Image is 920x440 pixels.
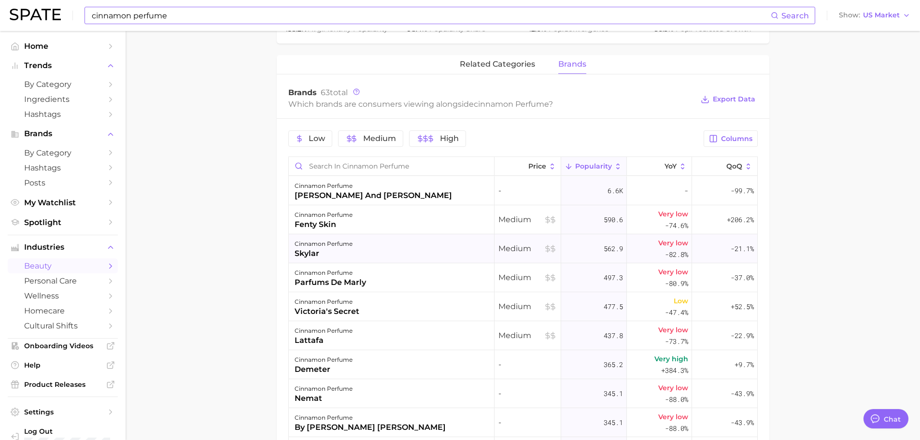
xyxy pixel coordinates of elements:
[692,157,757,176] button: QoQ
[289,234,757,263] button: cinnamon perfumeskylarMedium562.9Very low-82.8%-21.1%
[308,25,388,33] span: monthly popularity
[295,267,366,279] div: cinnamon perfume
[8,273,118,288] a: personal care
[674,295,688,307] span: Low
[91,7,771,24] input: Search here for a brand, industry, or ingredient
[698,93,757,106] button: Export Data
[24,42,101,51] span: Home
[24,61,101,70] span: Trends
[731,301,754,312] span: +52.5%
[24,321,101,330] span: cultural shifts
[665,307,688,318] span: -47.4%
[24,291,101,300] span: wellness
[627,157,692,176] button: YoY
[8,58,118,73] button: Trends
[704,130,757,147] button: Columns
[288,88,317,97] span: Brands
[863,13,900,18] span: US Market
[498,214,557,226] span: Medium
[604,272,623,284] span: 497.3
[460,60,535,69] span: related categories
[289,350,757,379] button: cinnamon perfumedemeter-365.2Very high+384.3%+9.7%
[295,209,353,221] div: cinnamon perfume
[684,185,688,197] span: -
[24,110,101,119] span: Hashtags
[676,25,751,33] span: predicted growth
[289,321,757,350] button: cinnamon perfumelattafaMedium437.8Very low-73.7%-22.9%
[8,195,118,210] a: My Watchlist
[289,176,757,205] button: cinnamon perfume[PERSON_NAME] and [PERSON_NAME]-6.6k--99.7%
[8,405,118,419] a: Settings
[731,272,754,284] span: -37.0%
[24,261,101,270] span: beauty
[295,190,452,201] div: [PERSON_NAME] and [PERSON_NAME]
[654,353,688,365] span: Very high
[24,361,101,369] span: Help
[836,9,913,22] button: ShowUS Market
[549,25,609,33] span: convergence
[474,99,549,109] span: cinnamon perfume
[498,272,557,284] span: Medium
[295,422,446,433] div: by [PERSON_NAME] [PERSON_NAME]
[676,25,691,33] abbr: popularity index
[8,160,118,175] a: Hashtags
[731,330,754,341] span: -22.9%
[498,301,557,312] span: Medium
[721,135,752,143] span: Columns
[495,157,561,176] button: Price
[665,394,688,405] span: -88.0%
[321,88,348,97] span: total
[8,377,118,392] a: Product Releases
[295,364,353,375] div: demeter
[665,423,688,434] span: -88.0%
[731,388,754,399] span: -43.9%
[429,25,485,33] span: popularity share
[295,277,366,288] div: parfums de marly
[295,296,359,308] div: cinnamon perfume
[295,335,353,346] div: lattafa
[321,88,330,97] span: 63
[24,276,101,285] span: personal care
[8,145,118,160] a: by Category
[295,306,359,317] div: victoria's secret
[8,318,118,333] a: cultural shifts
[24,341,101,350] span: Onboarding Videos
[665,278,688,289] span: -80.9%
[24,178,101,187] span: Posts
[726,162,742,170] span: QoQ
[295,325,353,337] div: cinnamon perfume
[604,330,623,341] span: 437.8
[658,324,688,336] span: Very low
[289,408,757,437] button: cinnamon perfumeby [PERSON_NAME] [PERSON_NAME]-345.1Very low-88.0%-43.9%
[309,135,325,142] span: Low
[295,219,353,230] div: fenty skin
[8,175,118,190] a: Posts
[561,157,627,176] button: Popularity
[528,162,546,170] span: Price
[24,148,101,157] span: by Category
[8,240,118,255] button: Industries
[8,358,118,372] a: Help
[295,180,452,192] div: cinnamon perfume
[658,411,688,423] span: Very low
[658,382,688,394] span: Very low
[665,220,688,231] span: -74.6%
[575,162,612,170] span: Popularity
[24,408,101,416] span: Settings
[295,393,353,404] div: nemat
[8,92,118,107] a: Ingredients
[498,330,557,341] span: Medium
[549,25,564,33] abbr: popularity index
[308,25,323,33] abbr: average
[604,301,623,312] span: 477.5
[8,215,118,230] a: Spotlight
[665,162,677,170] span: YoY
[498,185,557,197] span: -
[8,39,118,54] a: Home
[24,427,114,436] span: Log Out
[24,95,101,104] span: Ingredients
[665,249,688,260] span: -82.8%
[289,292,757,321] button: cinnamon perfumevictoria's secretMedium477.5Low-47.4%+52.5%
[10,9,61,20] img: SPATE
[440,135,459,142] span: High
